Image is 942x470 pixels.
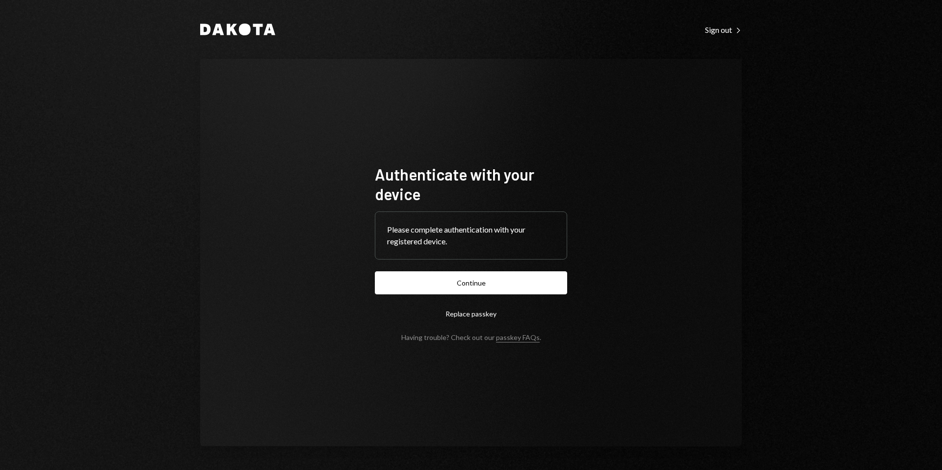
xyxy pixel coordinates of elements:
[375,164,567,204] h1: Authenticate with your device
[705,25,742,35] div: Sign out
[401,333,541,341] div: Having trouble? Check out our .
[375,271,567,294] button: Continue
[387,224,555,247] div: Please complete authentication with your registered device.
[375,302,567,325] button: Replace passkey
[705,24,742,35] a: Sign out
[496,333,540,342] a: passkey FAQs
